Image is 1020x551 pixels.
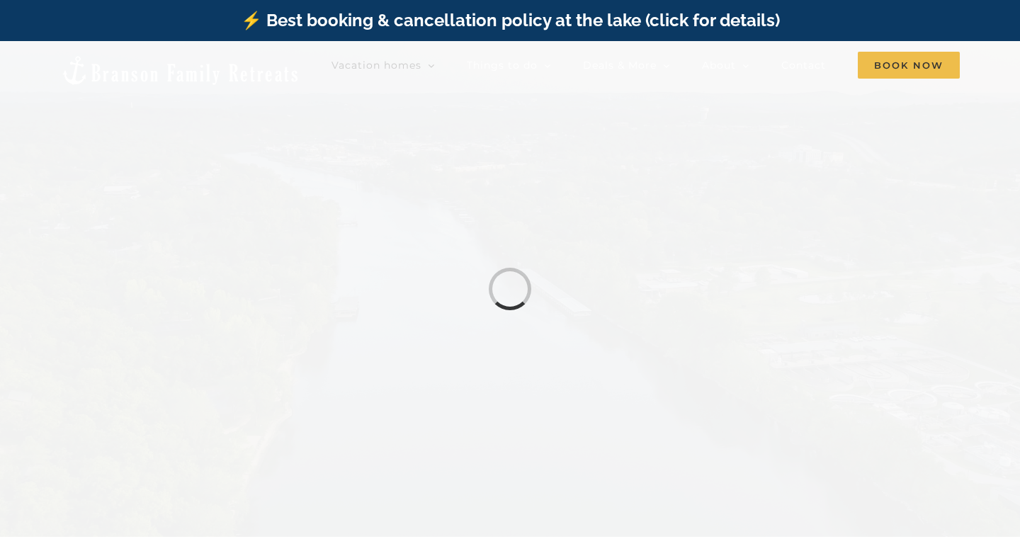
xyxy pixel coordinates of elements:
nav: Main Menu [331,51,960,79]
span: Contact [781,60,826,70]
span: Vacation homes [331,60,421,70]
span: About [702,60,736,70]
a: Contact [781,51,826,79]
a: ⚡️ Best booking & cancellation policy at the lake (click for details) [241,10,780,30]
a: Things to do [467,51,551,79]
span: Book Now [858,52,960,79]
a: Book Now [858,51,960,79]
span: Deals & More [583,60,657,70]
span: Things to do [467,60,538,70]
img: Branson Family Retreats Logo [60,55,300,86]
a: About [702,51,749,79]
a: Vacation homes [331,51,435,79]
a: Deals & More [583,51,670,79]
